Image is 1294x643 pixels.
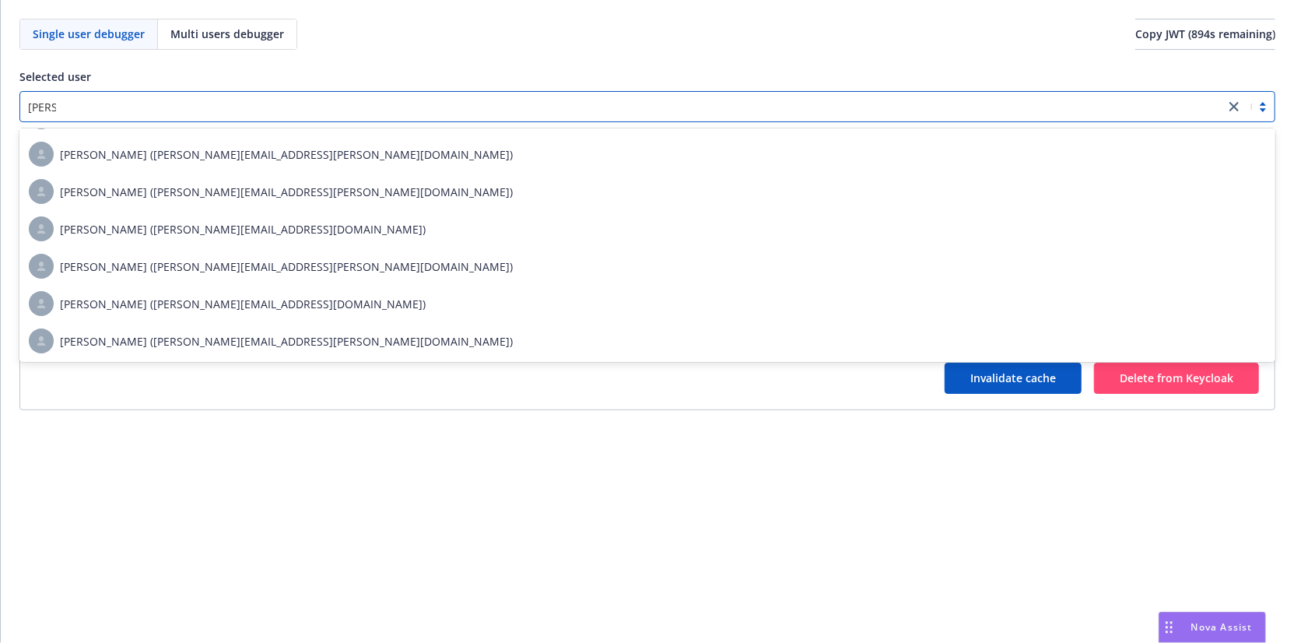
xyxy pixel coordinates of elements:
[1135,26,1275,41] span: Copy JWT ( 894 s remaining)
[60,258,513,275] span: [PERSON_NAME] ([PERSON_NAME][EMAIL_ADDRESS][PERSON_NAME][DOMAIN_NAME])
[1135,19,1275,50] button: Copy JWT (894s remaining)
[970,371,1056,385] span: Invalidate cache
[60,184,513,200] span: [PERSON_NAME] ([PERSON_NAME][EMAIL_ADDRESS][PERSON_NAME][DOMAIN_NAME])
[60,221,426,237] span: [PERSON_NAME] ([PERSON_NAME][EMAIL_ADDRESS][DOMAIN_NAME])
[60,146,513,163] span: [PERSON_NAME] ([PERSON_NAME][EMAIL_ADDRESS][PERSON_NAME][DOMAIN_NAME])
[945,363,1082,394] button: Invalidate cache
[1159,613,1179,642] div: Drag to move
[1120,371,1233,385] span: Delete from Keycloak
[1094,363,1259,394] button: Delete from Keycloak
[1159,612,1266,643] button: Nova Assist
[19,69,91,84] span: Selected user
[60,333,513,350] span: [PERSON_NAME] ([PERSON_NAME][EMAIL_ADDRESS][PERSON_NAME][DOMAIN_NAME])
[1225,97,1243,116] a: close
[1191,620,1253,634] span: Nova Assist
[33,26,145,42] span: Single user debugger
[170,26,284,42] span: Multi users debugger
[60,296,426,312] span: [PERSON_NAME] ([PERSON_NAME][EMAIL_ADDRESS][DOMAIN_NAME])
